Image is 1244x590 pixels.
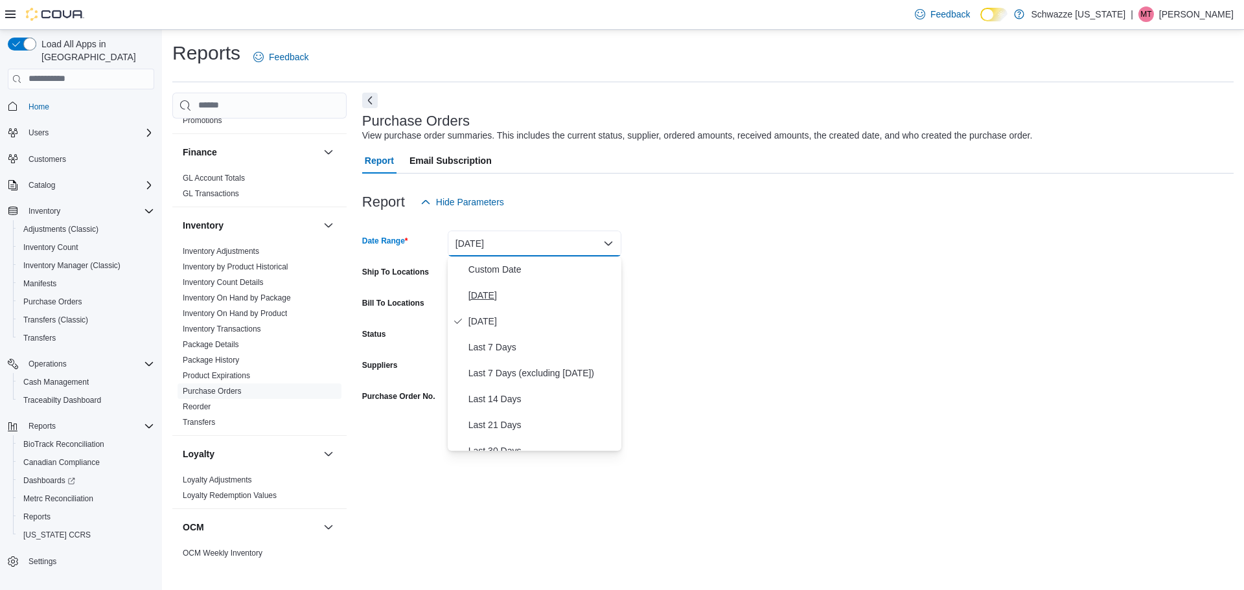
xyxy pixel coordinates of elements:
[23,333,56,343] span: Transfers
[468,417,616,433] span: Last 21 Days
[18,374,154,390] span: Cash Management
[18,527,96,543] a: [US_STATE] CCRS
[18,240,154,255] span: Inventory Count
[183,548,262,558] span: OCM Weekly Inventory
[1159,6,1234,22] p: [PERSON_NAME]
[13,490,159,508] button: Metrc Reconciliation
[13,453,159,471] button: Canadian Compliance
[3,552,159,571] button: Settings
[321,446,336,462] button: Loyalty
[18,455,154,470] span: Canadian Compliance
[468,313,616,329] span: [DATE]
[13,293,159,311] button: Purchase Orders
[183,262,288,271] a: Inventory by Product Historical
[3,176,159,194] button: Catalog
[18,294,87,310] a: Purchase Orders
[183,417,215,427] span: Transfers
[18,527,154,543] span: Washington CCRS
[3,355,159,373] button: Operations
[23,99,54,115] a: Home
[18,294,154,310] span: Purchase Orders
[183,278,264,287] a: Inventory Count Details
[13,526,159,544] button: [US_STATE] CCRS
[183,475,252,485] span: Loyalty Adjustments
[23,395,101,405] span: Traceabilty Dashboard
[362,360,398,370] label: Suppliers
[3,97,159,116] button: Home
[183,247,259,256] a: Inventory Adjustments
[23,242,78,253] span: Inventory Count
[172,472,347,508] div: Loyalty
[183,146,318,159] button: Finance
[23,98,154,115] span: Home
[321,519,336,535] button: OCM
[183,324,261,334] a: Inventory Transactions
[910,1,975,27] a: Feedback
[183,219,224,232] h3: Inventory
[13,275,159,293] button: Manifests
[183,293,291,302] a: Inventory On Hand by Package
[362,267,429,277] label: Ship To Locations
[321,144,336,160] button: Finance
[18,437,109,452] a: BioTrack Reconciliation
[13,391,159,409] button: Traceabilty Dashboard
[23,356,72,372] button: Operations
[183,521,204,534] h3: OCM
[13,329,159,347] button: Transfers
[18,330,154,346] span: Transfers
[183,173,245,183] span: GL Account Totals
[930,8,970,21] span: Feedback
[183,262,288,272] span: Inventory by Product Historical
[183,370,250,381] span: Product Expirations
[29,359,67,369] span: Operations
[183,448,214,460] h3: Loyalty
[183,418,215,427] a: Transfers
[183,402,211,412] span: Reorder
[468,262,616,277] span: Custom Date
[183,219,318,232] button: Inventory
[409,148,492,174] span: Email Subscription
[18,221,104,237] a: Adjustments (Classic)
[269,51,308,63] span: Feedback
[18,473,154,488] span: Dashboards
[13,311,159,329] button: Transfers (Classic)
[3,124,159,142] button: Users
[183,339,239,350] span: Package Details
[183,386,242,396] span: Purchase Orders
[183,340,239,349] a: Package Details
[23,553,154,569] span: Settings
[23,224,98,234] span: Adjustments (Classic)
[468,339,616,355] span: Last 7 Days
[23,554,62,569] a: Settings
[980,8,1008,21] input: Dark Mode
[18,473,80,488] a: Dashboards
[36,38,154,63] span: Load All Apps in [GEOGRAPHIC_DATA]
[18,491,98,506] a: Metrc Reconciliation
[18,509,154,525] span: Reports
[183,293,291,303] span: Inventory On Hand by Package
[18,509,56,525] a: Reports
[18,221,154,237] span: Adjustments (Classic)
[18,437,154,452] span: BioTrack Reconciliation
[362,329,386,339] label: Status
[362,93,378,108] button: Next
[13,373,159,391] button: Cash Management
[183,189,239,198] a: GL Transactions
[26,8,84,21] img: Cova
[3,150,159,168] button: Customers
[183,174,245,183] a: GL Account Totals
[23,297,82,307] span: Purchase Orders
[23,439,104,449] span: BioTrack Reconciliation
[183,475,252,484] a: Loyalty Adjustments
[183,308,287,319] span: Inventory On Hand by Product
[23,315,88,325] span: Transfers (Classic)
[23,418,61,434] button: Reports
[23,125,54,141] button: Users
[183,402,211,411] a: Reorder
[23,151,154,167] span: Customers
[1138,6,1154,22] div: Michael Tice
[172,244,347,435] div: Inventory
[29,206,60,216] span: Inventory
[362,129,1033,142] div: View purchase order summaries. This includes the current status, supplier, ordered amounts, recei...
